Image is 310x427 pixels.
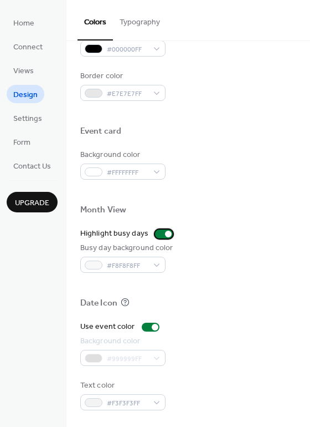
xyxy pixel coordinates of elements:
[7,13,41,32] a: Home
[80,298,117,309] div: Date Icon
[13,113,42,125] span: Settings
[7,133,37,151] a: Form
[13,42,43,53] span: Connect
[80,335,163,347] div: Background color
[107,167,148,179] span: #FFFFFFFF
[13,89,38,101] span: Design
[13,65,34,77] span: Views
[13,18,34,29] span: Home
[80,70,163,82] div: Border color
[7,109,49,127] a: Settings
[7,61,40,79] a: Views
[107,44,148,55] span: #000000FF
[80,228,148,240] div: Highlight busy days
[80,242,173,254] div: Busy day background color
[7,156,58,175] a: Contact Us
[13,137,30,149] span: Form
[80,149,163,161] div: Background color
[7,37,49,55] a: Connect
[80,205,126,216] div: Month View
[7,192,58,212] button: Upgrade
[107,88,148,100] span: #E7E7E7FF
[7,85,44,103] a: Design
[80,126,121,138] div: Event card
[107,398,148,409] span: #F3F3F3FF
[107,260,148,272] span: #F8F8F8FF
[13,161,51,172] span: Contact Us
[15,197,49,209] span: Upgrade
[80,321,135,333] div: Use event color
[80,380,163,392] div: Text color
